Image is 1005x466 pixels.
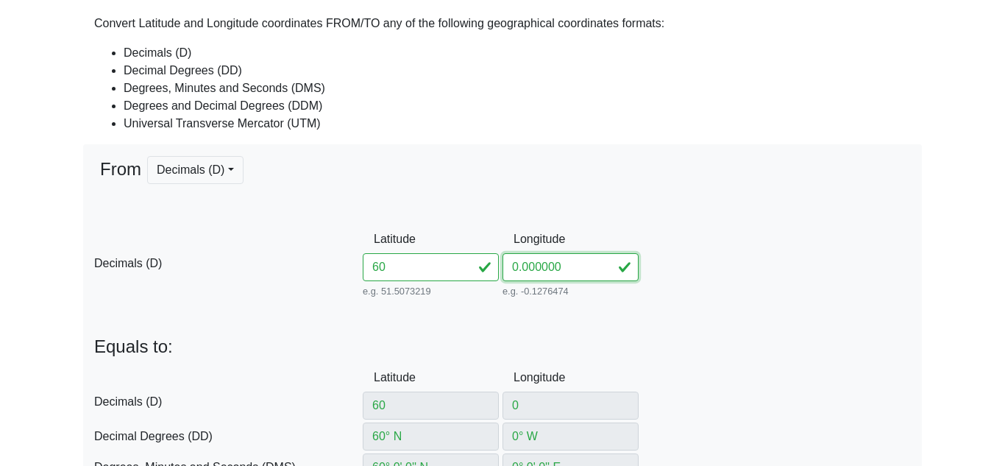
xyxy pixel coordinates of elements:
[502,225,548,253] label: Longitude
[94,428,363,445] span: Decimal Degrees (DD)
[363,284,499,298] small: e.g. 51.5073219
[124,80,911,97] li: Degrees, Minutes and Seconds (DMS)
[363,225,408,253] label: Latitude
[94,336,911,358] p: Equals to:
[124,62,911,80] li: Decimal Degrees (DD)
[94,393,363,411] span: Decimals (D)
[124,44,911,62] li: Decimals (D)
[147,156,244,184] button: Decimals (D)
[100,156,141,219] span: From
[502,284,639,298] small: e.g. -0.1276474
[94,255,363,272] span: Decimals (D)
[124,97,911,115] li: Degrees and Decimal Degrees (DDM)
[94,15,911,32] p: Convert Latitude and Longitude coordinates FROM/TO any of the following geographical coordinates ...
[124,115,911,133] li: Universal Transverse Mercator (UTM)
[502,364,548,392] label: Longitude
[363,364,408,392] label: Latitude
